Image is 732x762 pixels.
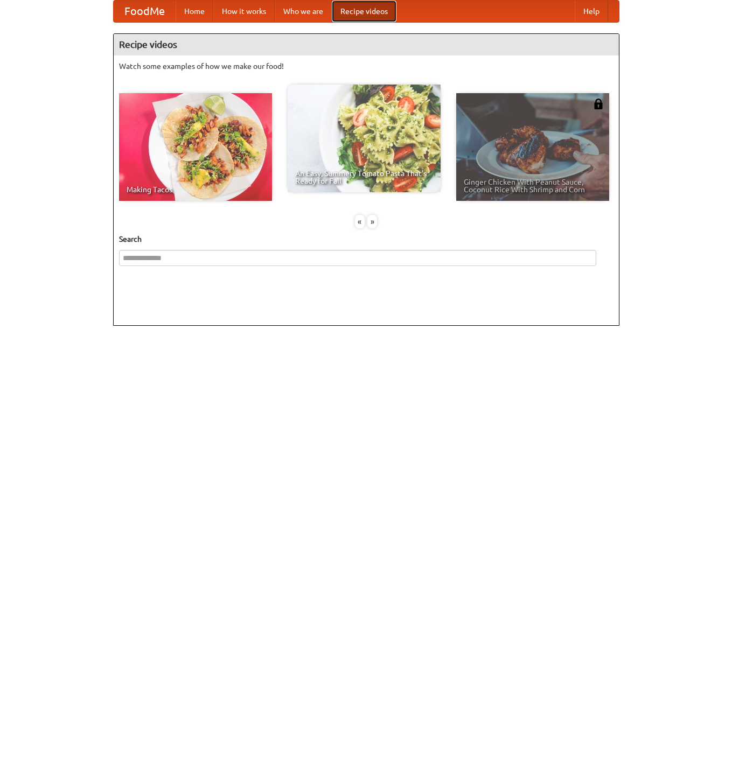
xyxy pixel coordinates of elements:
img: 483408.png [593,99,604,109]
a: FoodMe [114,1,176,22]
h5: Search [119,234,614,244]
div: « [355,215,365,228]
a: Home [176,1,213,22]
span: An Easy, Summery Tomato Pasta That's Ready for Fall [295,170,433,185]
h4: Recipe videos [114,34,619,55]
div: » [367,215,377,228]
a: Recipe videos [332,1,396,22]
span: Making Tacos [127,186,264,193]
a: Making Tacos [119,93,272,201]
a: Help [575,1,608,22]
a: Who we are [275,1,332,22]
a: An Easy, Summery Tomato Pasta That's Ready for Fall [288,85,441,192]
p: Watch some examples of how we make our food! [119,61,614,72]
a: How it works [213,1,275,22]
